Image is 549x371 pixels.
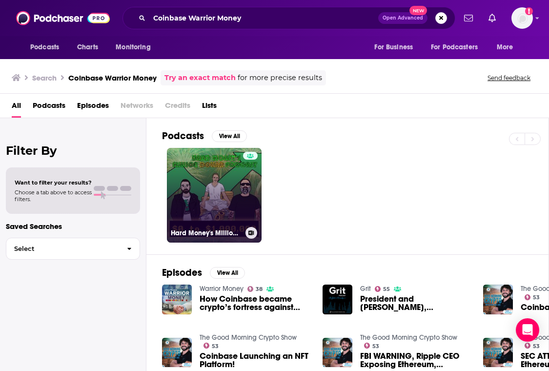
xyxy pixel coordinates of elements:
img: SEC ATTACKS COINBASE, Ethereum ETH Biggest Move In Crypto History [483,338,513,368]
span: Monitoring [116,41,150,54]
div: Search podcasts, credits, & more... [122,7,455,29]
input: Search podcasts, credits, & more... [149,10,378,26]
button: open menu [425,38,492,57]
span: Select [6,246,119,252]
span: 38 [256,287,263,291]
div: Open Intercom Messenger [516,318,539,342]
a: 38 [247,286,263,292]
a: The Good Morning Crypto Show [360,333,457,342]
span: Choose a tab above to access filters. [15,189,92,203]
button: Select [6,238,140,260]
img: Coinbase Launching an NFT Platform! [162,338,192,368]
span: 55 [383,287,390,291]
span: For Business [374,41,413,54]
button: Send feedback [485,74,533,82]
a: 53 [203,343,219,349]
a: Grit [360,285,371,293]
span: Charts [77,41,98,54]
button: View All [210,267,245,279]
a: Episodes [77,98,109,118]
h3: Search [32,73,57,82]
a: 53 [525,294,540,300]
img: Podchaser - Follow, Share and Rate Podcasts [16,9,110,27]
a: Lists [202,98,217,118]
a: How Coinbase became crypto’s fortress against digital threats [200,295,311,311]
span: President and [PERSON_NAME], [PERSON_NAME]: Rising Through the Crypto Ranks [360,295,471,311]
a: Show notifications dropdown [460,10,477,26]
a: Hard Money's Million Dollar Podcast [167,148,262,243]
h2: Filter By [6,144,140,158]
span: 53 [372,344,379,349]
img: Coinbase Just Got Sued! [483,285,513,314]
span: 53 [533,295,540,300]
span: Credits [165,98,190,118]
span: Want to filter your results? [15,179,92,186]
button: View All [212,130,247,142]
img: How Coinbase became crypto’s fortress against digital threats [162,285,192,314]
img: FBI WARNING, Ripple CEO Exposing Ethereum, Coinbase Selling Securities [323,338,352,368]
span: Podcasts [30,41,59,54]
a: President and COO Coinbase, Emilie Choi: Rising Through the Crypto Ranks [360,295,471,311]
span: New [409,6,427,15]
a: The Good Morning Crypto Show [200,333,297,342]
span: Networks [121,98,153,118]
span: More [497,41,513,54]
a: EpisodesView All [162,267,245,279]
a: 53 [364,343,380,349]
button: open menu [109,38,163,57]
button: open menu [490,38,526,57]
h2: Episodes [162,267,202,279]
svg: Add a profile image [525,7,533,15]
a: FBI WARNING, Ripple CEO Exposing Ethereum, Coinbase Selling Securities [360,352,471,369]
h3: Hard Money's Million Dollar Podcast [171,229,242,237]
a: All [12,98,21,118]
a: 55 [375,286,390,292]
p: Saved Searches [6,222,140,231]
span: For Podcasters [431,41,478,54]
h2: Podcasts [162,130,204,142]
img: President and COO Coinbase, Emilie Choi: Rising Through the Crypto Ranks [323,285,352,314]
span: 53 [212,344,219,349]
button: Show profile menu [511,7,533,29]
button: Open AdvancedNew [378,12,427,24]
span: for more precise results [238,72,322,83]
a: Podcasts [33,98,65,118]
button: open menu [23,38,72,57]
h3: Coinbase Warrior Money [68,73,157,82]
a: 53 [525,343,540,349]
img: User Profile [511,7,533,29]
a: Charts [71,38,104,57]
a: Try an exact match [164,72,236,83]
span: 53 [533,344,540,349]
a: Show notifications dropdown [485,10,500,26]
button: open menu [367,38,425,57]
span: Open Advanced [383,16,423,21]
a: Coinbase Launching an NFT Platform! [200,352,311,369]
a: PodcastsView All [162,130,247,142]
a: Warrior Money [200,285,244,293]
span: Logged in as abbie.hatfield [511,7,533,29]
